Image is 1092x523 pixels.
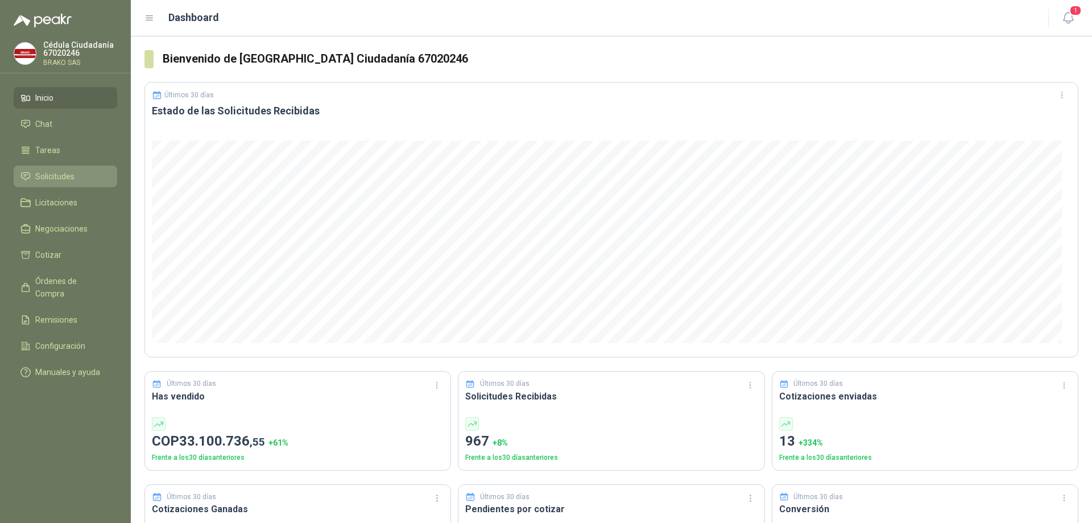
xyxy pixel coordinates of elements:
[35,340,85,352] span: Configuración
[167,378,216,389] p: Últimos 30 días
[167,492,216,503] p: Últimos 30 días
[179,433,265,449] span: 33.100.736
[465,389,757,403] h3: Solicitudes Recibidas
[163,50,1078,68] h3: Bienvenido de [GEOGRAPHIC_DATA] Ciudadanía 67020246
[779,389,1071,403] h3: Cotizaciones enviadas
[35,144,60,157] span: Tareas
[152,104,1071,118] h3: Estado de las Solicitudes Recibidas
[779,502,1071,516] h3: Conversión
[14,14,72,27] img: Logo peakr
[14,139,117,161] a: Tareas
[43,59,117,66] p: BRAKO SAS
[14,309,117,331] a: Remisiones
[35,275,106,300] span: Órdenes de Compra
[35,314,77,326] span: Remisiones
[35,223,88,235] span: Negociaciones
[14,335,117,357] a: Configuración
[268,438,288,447] span: + 61 %
[465,431,757,452] p: 967
[152,452,444,463] p: Frente a los 30 días anteriores
[164,91,214,99] p: Últimos 30 días
[480,378,530,389] p: Últimos 30 días
[793,378,843,389] p: Últimos 30 días
[35,196,77,209] span: Licitaciones
[14,166,117,187] a: Solicitudes
[14,218,117,240] a: Negociaciones
[779,452,1071,463] p: Frente a los 30 días anteriores
[35,249,61,261] span: Cotizar
[1058,8,1078,28] button: 1
[152,389,444,403] h3: Has vendido
[779,431,1071,452] p: 13
[14,244,117,266] a: Cotizar
[43,41,117,57] p: Cédula Ciudadanía 67020246
[1069,5,1082,16] span: 1
[14,270,117,304] a: Órdenes de Compra
[465,452,757,463] p: Frente a los 30 días anteriores
[152,431,444,452] p: COP
[799,438,823,447] span: + 334 %
[35,92,53,104] span: Inicio
[35,366,100,378] span: Manuales y ayuda
[14,113,117,135] a: Chat
[14,361,117,383] a: Manuales y ayuda
[14,192,117,213] a: Licitaciones
[480,492,530,503] p: Últimos 30 días
[168,10,219,26] h1: Dashboard
[152,502,444,516] h3: Cotizaciones Ganadas
[250,435,265,448] span: ,55
[14,87,117,109] a: Inicio
[793,492,843,503] p: Últimos 30 días
[14,43,36,64] img: Company Logo
[35,170,75,183] span: Solicitudes
[493,438,508,447] span: + 8 %
[465,502,757,516] h3: Pendientes por cotizar
[35,118,52,130] span: Chat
